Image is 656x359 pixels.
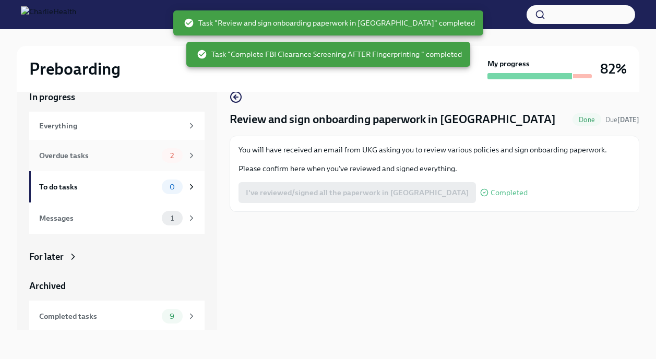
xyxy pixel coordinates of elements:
img: CharlieHealth [21,6,76,23]
span: Task "Review and sign onboarding paperwork in [GEOGRAPHIC_DATA]" completed [184,18,475,28]
a: Everything [29,112,205,140]
div: Everything [39,120,183,131]
h2: Preboarding [29,58,121,79]
div: Messages [39,212,158,224]
a: Overdue tasks2 [29,140,205,171]
span: 2 [164,152,180,160]
div: For later [29,250,64,263]
span: Completed [491,189,528,197]
a: In progress [29,91,205,103]
span: 9 [163,313,181,320]
p: You will have received an email from UKG asking you to review various policies and sign onboardin... [238,145,630,155]
span: 1 [164,214,180,222]
h4: Review and sign onboarding paperwork in [GEOGRAPHIC_DATA] [230,112,556,127]
span: Done [572,116,601,124]
span: 0 [163,183,181,191]
strong: My progress [487,58,530,69]
div: Overdue tasks [39,150,158,161]
p: Please confirm here when you've reviewed and signed everything. [238,163,630,174]
span: Due [605,116,639,124]
a: To do tasks0 [29,171,205,202]
strong: [DATE] [617,116,639,124]
a: Completed tasks9 [29,301,205,332]
a: For later [29,250,205,263]
span: Task "Complete FBI Clearance Screening AFTER Fingerprinting " completed [197,49,462,59]
h3: 82% [600,59,627,78]
div: Completed tasks [39,310,158,322]
a: Messages1 [29,202,205,234]
span: August 10th, 2025 09:00 [605,115,639,125]
div: To do tasks [39,181,158,193]
a: Archived [29,280,205,292]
